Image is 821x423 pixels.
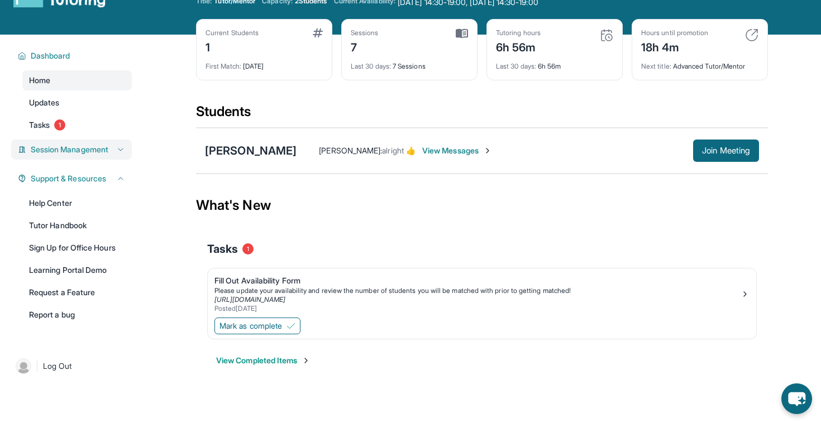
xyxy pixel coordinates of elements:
img: card [600,28,613,42]
a: Request a Feature [22,282,132,302]
div: [DATE] [206,55,323,71]
div: 6h 56m [496,37,541,55]
img: card [456,28,468,39]
img: card [313,28,323,37]
button: Support & Resources [26,173,125,184]
div: Hours until promotion [641,28,708,37]
a: Report a bug [22,305,132,325]
div: Fill Out Availability Form [214,275,741,286]
div: Please update your availability and review the number of students you will be matched with prior ... [214,286,741,295]
button: chat-button [781,383,812,414]
div: Advanced Tutor/Mentor [641,55,758,71]
a: Sign Up for Office Hours [22,238,132,258]
span: Session Management [31,144,108,155]
div: Tutoring hours [496,28,541,37]
span: Tasks [207,241,238,257]
a: Updates [22,93,132,113]
button: Join Meeting [693,140,759,162]
div: 6h 56m [496,55,613,71]
div: [PERSON_NAME] [205,143,297,158]
span: 1 [242,243,254,254]
button: Dashboard [26,50,125,61]
div: What's New [196,181,768,230]
span: First Match : [206,62,241,70]
a: Learning Portal Demo [22,260,132,280]
img: card [745,28,758,42]
span: Tasks [29,119,50,131]
div: Sessions [351,28,379,37]
div: 7 [351,37,379,55]
span: alright 👍 [382,146,416,155]
div: 7 Sessions [351,55,468,71]
a: [URL][DOMAIN_NAME] [214,295,285,304]
span: [PERSON_NAME] : [319,146,382,155]
img: Chevron-Right [483,146,492,155]
span: Last 30 days : [351,62,391,70]
span: Home [29,75,50,86]
span: 1 [54,119,65,131]
span: Mark as complete [219,320,282,331]
button: View Completed Items [216,355,311,366]
div: 18h 4m [641,37,708,55]
span: Join Meeting [702,147,750,154]
div: Students [196,103,768,127]
a: |Log Out [11,354,132,378]
span: Support & Resources [31,173,106,184]
div: Posted [DATE] [214,304,741,313]
span: Log Out [43,360,72,372]
span: Next title : [641,62,671,70]
button: Session Management [26,144,125,155]
a: Home [22,70,132,90]
div: Current Students [206,28,259,37]
span: Last 30 days : [496,62,536,70]
span: Dashboard [31,50,70,61]
span: | [36,359,39,373]
a: Help Center [22,193,132,213]
a: Tasks1 [22,115,132,135]
button: Mark as complete [214,318,300,334]
a: Fill Out Availability FormPlease update your availability and review the number of students you w... [208,268,756,315]
img: user-img [16,358,31,374]
a: Tutor Handbook [22,215,132,235]
span: Updates [29,97,60,108]
div: 1 [206,37,259,55]
span: View Messages [422,145,492,156]
img: Mark as complete [287,321,295,330]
